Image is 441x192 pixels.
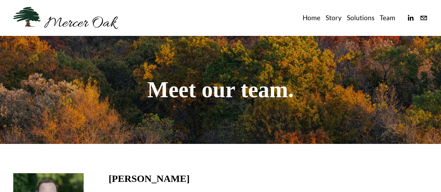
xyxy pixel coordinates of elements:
[326,12,342,23] a: Story
[420,14,428,22] a: info@merceroaklaw.com
[108,173,190,184] h3: [PERSON_NAME]
[406,14,415,22] a: linkedin-unauth
[13,78,428,102] h1: Meet our team.
[380,12,395,23] a: Team
[347,12,374,23] a: Solutions
[303,12,320,23] a: Home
